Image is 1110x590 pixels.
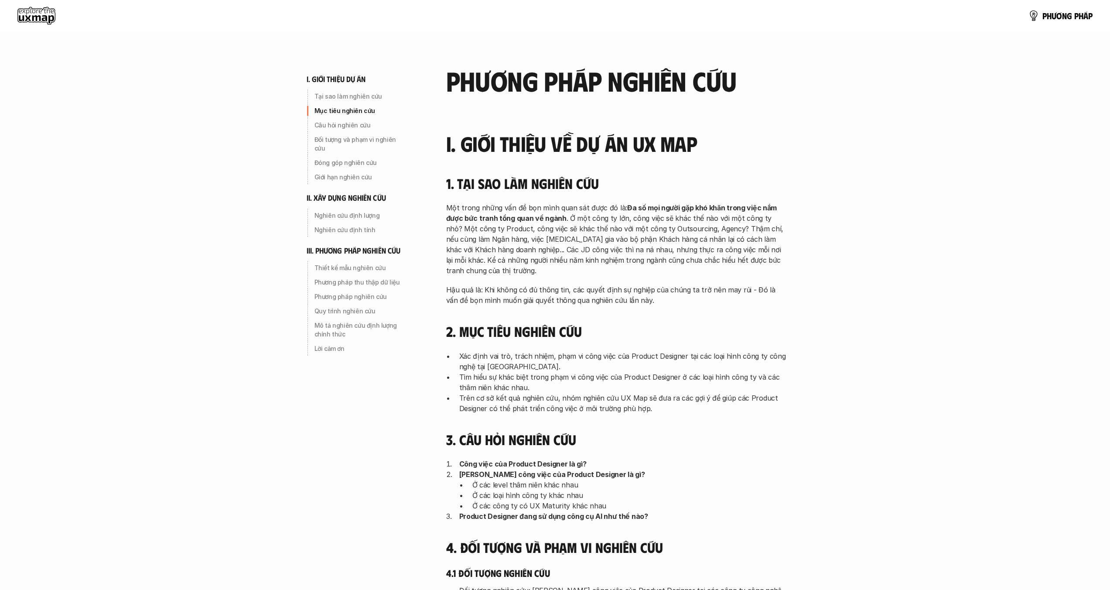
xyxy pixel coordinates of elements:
h4: 4. Đối tượng và phạm vi nghiên cứu [446,539,786,556]
a: Mục tiêu nghiên cứu [307,104,411,118]
strong: Product Designer đang sử dụng công cụ AI như thế nào? [459,512,648,521]
p: Ở các loại hình công ty khác nhau [472,490,786,501]
a: Đối tượng và phạm vi nghiên cứu [307,133,411,155]
a: phươngpháp [1028,7,1093,24]
p: Tìm hiểu sự khác biệt trong phạm vi công việc của Product Designer ở các loại hình công ty và các... [459,372,786,393]
span: ơ [1056,11,1062,21]
span: p [1042,11,1047,21]
a: Tại sao làm nghiên cứu [307,89,411,103]
h6: ii. xây dựng nghiên cứu [307,193,386,203]
span: h [1047,11,1052,21]
a: Thiết kế mẫu nghiên cứu [307,261,411,275]
h4: 1. Tại sao làm nghiên cứu [446,175,786,192]
a: Phương pháp thu thập dữ liệu [307,275,411,289]
p: Một trong những vấn đề bọn mình quan sát được đó là: . Ở một công ty lớn, công việc sẽ khác thế n... [446,202,786,276]
h4: 3. Câu hỏi nghiên cứu [446,431,786,448]
span: á [1083,11,1088,21]
h6: iii. phương pháp nghiên cứu [307,246,401,256]
h5: 4.1 Đối tượng nghiên cứu [446,567,786,579]
a: Quy trình nghiên cứu [307,304,411,318]
p: Phương pháp thu thập dữ liệu [314,278,408,287]
strong: [PERSON_NAME] công việc của Product Designer là gì? [459,470,645,479]
p: Lời cảm ơn [314,344,408,353]
a: Giới hạn nghiên cứu [307,170,411,184]
span: h [1079,11,1083,21]
span: ư [1052,11,1056,21]
span: p [1074,11,1079,21]
a: Phương pháp nghiên cứu [307,290,411,304]
a: Mô tả nghiên cứu định lượng chính thức [307,319,411,341]
p: Tại sao làm nghiên cứu [314,92,408,101]
span: n [1062,11,1067,21]
a: Lời cảm ơn [307,342,411,356]
span: g [1067,11,1072,21]
a: Đóng góp nghiên cứu [307,156,411,170]
p: Nghiên cứu định lượng [314,211,408,220]
a: Câu hỏi nghiên cứu [307,118,411,132]
a: Nghiên cứu định tính [307,223,411,237]
p: Giới hạn nghiên cứu [314,173,408,182]
p: Đóng góp nghiên cứu [314,158,408,167]
p: Trên cơ sở kết quả nghiên cứu, nhóm nghiên cứu UX Map sẽ đưa ra các gợi ý để giúp các Product Des... [459,393,786,414]
span: p [1088,11,1093,21]
p: Đối tượng và phạm vi nghiên cứu [314,135,408,153]
p: Quy trình nghiên cứu [314,307,408,316]
p: Phương pháp nghiên cứu [314,292,408,301]
a: Nghiên cứu định lượng [307,209,411,223]
strong: Công việc của Product Designer là gì? [459,460,587,468]
h4: 2. Mục tiêu nghiên cứu [446,323,786,340]
p: Mục tiêu nghiên cứu [314,106,408,115]
h3: I. Giới thiệu về dự án UX Map [446,132,786,155]
p: Ở các level thâm niên khác nhau [472,480,786,490]
p: Hậu quả là: Khi không có đủ thông tin, các quyết định sự nghiệp của chúng ta trở nên may rủi - Đó... [446,285,786,305]
p: Ở các công ty có UX Maturity khác nhau [472,501,786,511]
p: Nghiên cứu định tính [314,226,408,234]
p: Xác định vai trò, trách nhiệm, phạm vi công việc của Product Designer tại các loại hình công ty c... [459,351,786,372]
p: Thiết kế mẫu nghiên cứu [314,264,408,272]
h6: i. giới thiệu dự án [307,74,366,84]
h2: phương pháp nghiên cứu [446,65,786,95]
p: Mô tả nghiên cứu định lượng chính thức [314,321,408,339]
p: Câu hỏi nghiên cứu [314,121,408,130]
